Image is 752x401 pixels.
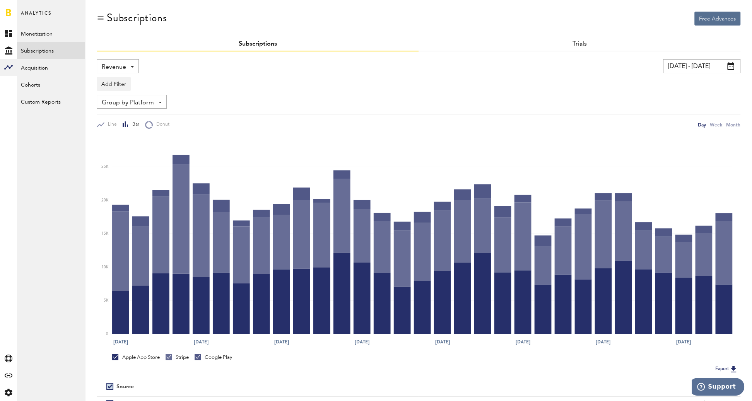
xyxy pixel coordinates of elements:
[713,364,740,374] button: Export
[428,384,731,390] div: Period total
[17,93,85,110] a: Custom Reports
[17,76,85,93] a: Cohorts
[116,384,134,390] div: Source
[694,12,740,26] button: Free Advances
[166,354,189,361] div: Stripe
[129,121,139,128] span: Bar
[112,354,160,361] div: Apple App Store
[194,338,209,345] text: [DATE]
[710,121,722,129] div: Week
[101,232,109,235] text: 15K
[104,121,117,128] span: Line
[239,41,277,47] a: Subscriptions
[104,299,109,302] text: 5K
[676,338,691,345] text: [DATE]
[107,12,167,24] div: Subscriptions
[573,41,587,47] a: Trials
[596,338,610,345] text: [DATE]
[435,338,449,345] text: [DATE]
[726,121,740,129] div: Month
[17,25,85,42] a: Monetization
[354,338,369,345] text: [DATE]
[101,198,109,202] text: 20K
[729,364,738,374] img: Export
[698,121,706,129] div: Day
[195,354,232,361] div: Google Play
[101,265,109,269] text: 10K
[113,338,128,345] text: [DATE]
[274,338,289,345] text: [DATE]
[106,332,108,336] text: 0
[515,338,530,345] text: [DATE]
[153,121,169,128] span: Donut
[97,77,131,91] button: Add Filter
[17,59,85,76] a: Acquisition
[21,9,51,25] span: Analytics
[17,42,85,59] a: Subscriptions
[692,378,744,397] iframe: Opens a widget where you can find more information
[102,96,154,109] span: Group by Platform
[101,165,109,169] text: 25K
[102,61,126,74] span: Revenue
